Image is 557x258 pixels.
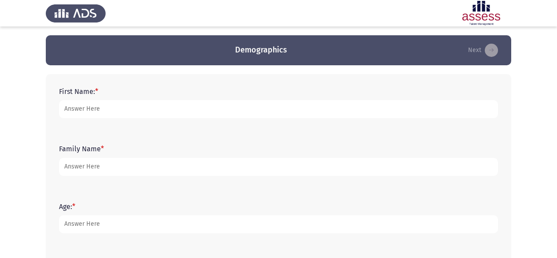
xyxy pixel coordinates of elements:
input: add answer text [59,158,498,176]
input: add answer text [59,100,498,118]
input: add answer text [59,215,498,233]
button: load next page [465,43,501,57]
label: Age: [59,202,75,211]
h3: Demographics [235,45,287,56]
label: Family Name [59,145,104,153]
img: Assessment logo of ASSESS English Language Assessment (3 Module) (Ba - IB) [451,1,511,26]
img: Assess Talent Management logo [46,1,106,26]
label: First Name: [59,87,98,96]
